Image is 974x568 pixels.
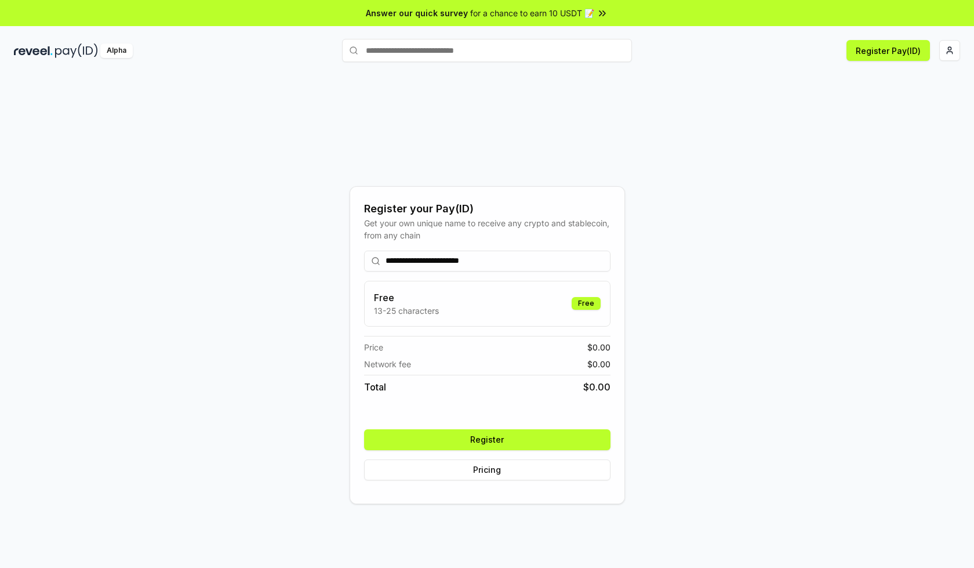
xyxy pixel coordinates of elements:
span: Network fee [364,358,411,370]
button: Register [364,429,610,450]
img: pay_id [55,44,98,58]
span: $ 0.00 [583,380,610,394]
div: Register your Pay(ID) [364,201,610,217]
div: Get your own unique name to receive any crypto and stablecoin, from any chain [364,217,610,241]
button: Pricing [364,460,610,480]
img: reveel_dark [14,44,53,58]
button: Register Pay(ID) [846,40,930,61]
span: Total [364,380,386,394]
span: Answer our quick survey [366,7,468,19]
span: $ 0.00 [587,358,610,370]
div: Free [572,297,601,310]
span: $ 0.00 [587,341,610,353]
span: for a chance to earn 10 USDT 📝 [470,7,594,19]
span: Price [364,341,383,353]
div: Alpha [100,44,133,58]
h3: Free [374,291,439,305]
p: 13-25 characters [374,305,439,317]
